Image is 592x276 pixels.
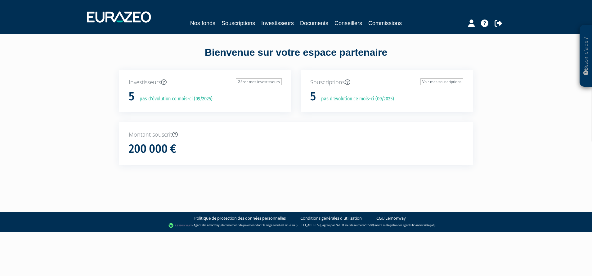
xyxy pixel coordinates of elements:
a: Gérer mes investisseurs [236,78,282,85]
a: Commissions [368,19,402,28]
a: Souscriptions [222,19,255,28]
a: Voir mes souscriptions [420,78,463,85]
img: logo-lemonway.png [168,222,192,229]
div: - Agent de (établissement de paiement dont le siège social est situé au [STREET_ADDRESS], agréé p... [6,222,586,229]
p: Investisseurs [129,78,282,86]
img: 1732889491-logotype_eurazeo_blanc_rvb.png [87,11,151,23]
p: Souscriptions [310,78,463,86]
p: pas d'évolution ce mois-ci (09/2025) [317,95,394,103]
a: Lemonway [205,223,220,227]
a: CGU Lemonway [376,215,406,221]
a: Conditions générales d'utilisation [300,215,362,221]
h1: 5 [310,90,316,103]
div: Bienvenue sur votre espace partenaire [114,46,478,70]
h1: 200 000 € [129,142,176,156]
a: Investisseurs [261,19,294,28]
p: Besoin d'aide ? [582,28,590,84]
p: Montant souscrit [129,131,463,139]
a: Politique de protection des données personnelles [194,215,286,221]
a: Conseillers [334,19,362,28]
h1: 5 [129,90,134,103]
a: Nos fonds [190,19,215,28]
a: Registre des agents financiers (Regafi) [386,223,435,227]
a: Documents [300,19,328,28]
p: pas d'évolution ce mois-ci (09/2025) [135,95,213,103]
